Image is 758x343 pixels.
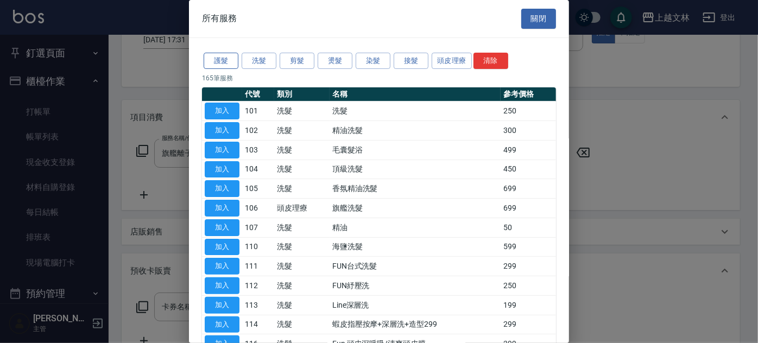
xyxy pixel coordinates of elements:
[501,257,556,276] td: 299
[205,161,239,178] button: 加入
[242,179,274,199] td: 105
[202,13,237,24] span: 所有服務
[473,53,508,69] button: 清除
[330,101,501,121] td: 洗髮
[205,316,239,333] button: 加入
[274,179,330,199] td: 洗髮
[242,199,274,218] td: 106
[242,315,274,334] td: 114
[501,218,556,237] td: 50
[274,121,330,141] td: 洗髮
[501,315,556,334] td: 299
[394,53,428,69] button: 接髮
[204,53,238,69] button: 護髮
[205,142,239,158] button: 加入
[501,276,556,296] td: 250
[330,237,501,257] td: 海鹽洗髮
[330,276,501,296] td: FUN紓壓洗
[242,101,274,121] td: 101
[242,160,274,179] td: 104
[521,9,556,29] button: 關閉
[501,101,556,121] td: 250
[242,295,274,315] td: 113
[242,218,274,237] td: 107
[274,160,330,179] td: 洗髮
[242,276,274,296] td: 112
[501,237,556,257] td: 599
[318,53,352,69] button: 燙髮
[205,297,239,314] button: 加入
[274,218,330,237] td: 洗髮
[501,121,556,141] td: 300
[432,53,472,69] button: 頭皮理療
[242,257,274,276] td: 111
[330,179,501,199] td: 香氛精油洗髮
[205,122,239,139] button: 加入
[242,121,274,141] td: 102
[274,315,330,334] td: 洗髮
[205,239,239,256] button: 加入
[330,199,501,218] td: 旗艦洗髮
[330,160,501,179] td: 頂級洗髮
[280,53,314,69] button: 剪髮
[202,73,556,83] p: 165 筆服務
[274,140,330,160] td: 洗髮
[330,295,501,315] td: Line深層洗
[330,257,501,276] td: FUN台式洗髮
[242,237,274,257] td: 110
[205,103,239,119] button: 加入
[501,87,556,101] th: 參考價格
[274,87,330,101] th: 類別
[242,53,276,69] button: 洗髮
[501,160,556,179] td: 450
[274,101,330,121] td: 洗髮
[242,140,274,160] td: 103
[205,200,239,217] button: 加入
[274,295,330,315] td: 洗髮
[330,218,501,237] td: 精油
[501,140,556,160] td: 499
[501,199,556,218] td: 699
[274,199,330,218] td: 頭皮理療
[356,53,390,69] button: 染髮
[330,87,501,101] th: 名稱
[330,140,501,160] td: 毛囊髮浴
[274,257,330,276] td: 洗髮
[330,121,501,141] td: 精油洗髮
[205,258,239,275] button: 加入
[501,179,556,199] td: 699
[274,276,330,296] td: 洗髮
[274,237,330,257] td: 洗髮
[205,277,239,294] button: 加入
[501,295,556,315] td: 199
[330,315,501,334] td: 蝦皮指壓按摩+深層洗+造型299
[242,87,274,101] th: 代號
[205,180,239,197] button: 加入
[205,219,239,236] button: 加入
